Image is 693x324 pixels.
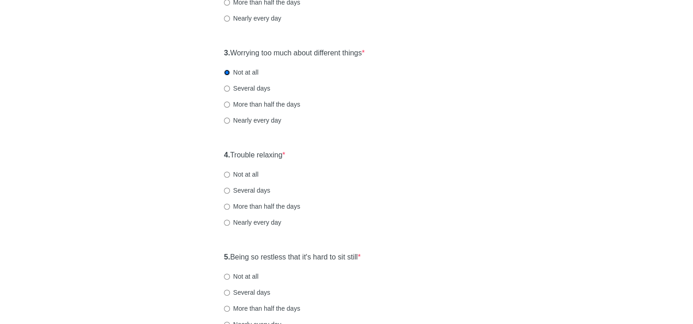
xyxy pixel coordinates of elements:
label: Nearly every day [224,14,281,23]
strong: 5. [224,253,230,261]
input: More than half the days [224,204,230,210]
label: Nearly every day [224,116,281,125]
label: Worrying too much about different things [224,48,365,59]
label: Several days [224,84,270,93]
input: Nearly every day [224,118,230,124]
label: Several days [224,288,270,297]
label: Not at all [224,272,258,281]
input: Nearly every day [224,16,230,22]
strong: 4. [224,151,230,159]
label: More than half the days [224,304,300,313]
input: More than half the days [224,102,230,108]
input: Several days [224,290,230,296]
input: Not at all [224,274,230,280]
strong: 3. [224,49,230,57]
input: Not at all [224,172,230,178]
input: Not at all [224,70,230,76]
label: More than half the days [224,100,300,109]
input: More than half the days [224,306,230,312]
label: Nearly every day [224,218,281,227]
label: Trouble relaxing [224,150,285,161]
label: More than half the days [224,202,300,211]
input: Several days [224,86,230,92]
input: Several days [224,188,230,194]
label: Several days [224,186,270,195]
input: Nearly every day [224,220,230,226]
label: Not at all [224,170,258,179]
label: Not at all [224,68,258,77]
label: Being so restless that it's hard to sit still [224,252,360,263]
